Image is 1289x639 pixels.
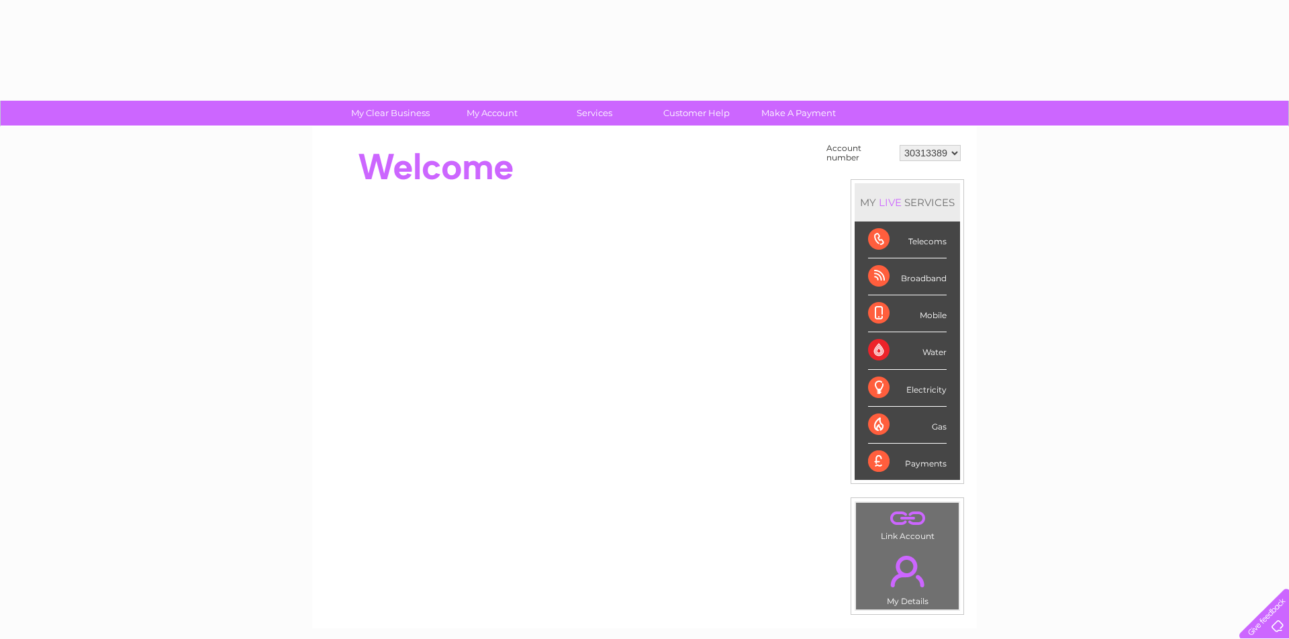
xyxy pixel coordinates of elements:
td: My Details [855,544,959,610]
a: Customer Help [641,101,752,126]
a: . [859,548,955,595]
div: Payments [868,444,947,480]
a: Make A Payment [743,101,854,126]
div: Gas [868,407,947,444]
td: Account number [823,140,896,166]
div: Broadband [868,258,947,295]
a: Services [539,101,650,126]
div: Mobile [868,295,947,332]
div: MY SERVICES [855,183,960,222]
div: LIVE [876,196,904,209]
a: My Account [437,101,548,126]
div: Water [868,332,947,369]
a: My Clear Business [335,101,446,126]
td: Link Account [855,502,959,544]
div: Telecoms [868,222,947,258]
div: Electricity [868,370,947,407]
a: . [859,506,955,530]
